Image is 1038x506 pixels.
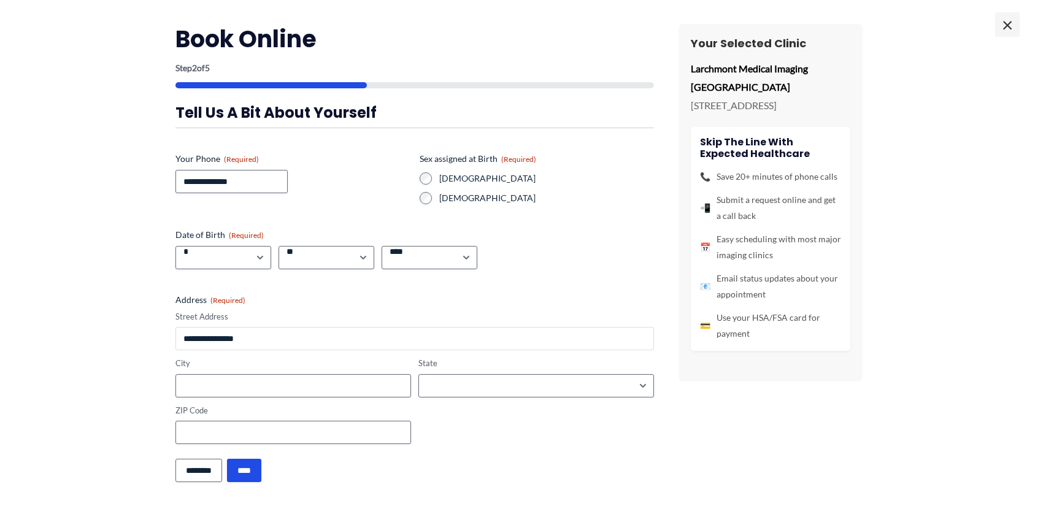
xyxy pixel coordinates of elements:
[175,64,654,72] p: Step of
[691,36,850,50] h3: Your Selected Clinic
[691,59,850,96] p: Larchmont Medical Imaging [GEOGRAPHIC_DATA]
[700,239,710,255] span: 📅
[700,318,710,334] span: 💳
[700,169,841,185] li: Save 20+ minutes of phone calls
[224,155,259,164] span: (Required)
[700,278,710,294] span: 📧
[700,200,710,216] span: 📲
[439,192,654,204] label: [DEMOGRAPHIC_DATA]
[700,136,841,159] h4: Skip the line with Expected Healthcare
[175,311,654,323] label: Street Address
[205,63,210,73] span: 5
[691,96,850,115] p: [STREET_ADDRESS]
[700,192,841,224] li: Submit a request online and get a call back
[420,153,536,165] legend: Sex assigned at Birth
[700,310,841,342] li: Use your HSA/FSA card for payment
[229,231,264,240] span: (Required)
[439,172,654,185] label: [DEMOGRAPHIC_DATA]
[995,12,1020,37] span: ×
[175,294,245,306] legend: Address
[175,405,411,416] label: ZIP Code
[175,103,654,122] h3: Tell us a bit about yourself
[700,270,841,302] li: Email status updates about your appointment
[175,24,654,54] h2: Book Online
[175,229,264,241] legend: Date of Birth
[700,169,710,185] span: 📞
[501,155,536,164] span: (Required)
[175,358,411,369] label: City
[192,63,197,73] span: 2
[700,231,841,263] li: Easy scheduling with most major imaging clinics
[175,153,410,165] label: Your Phone
[210,296,245,305] span: (Required)
[418,358,654,369] label: State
